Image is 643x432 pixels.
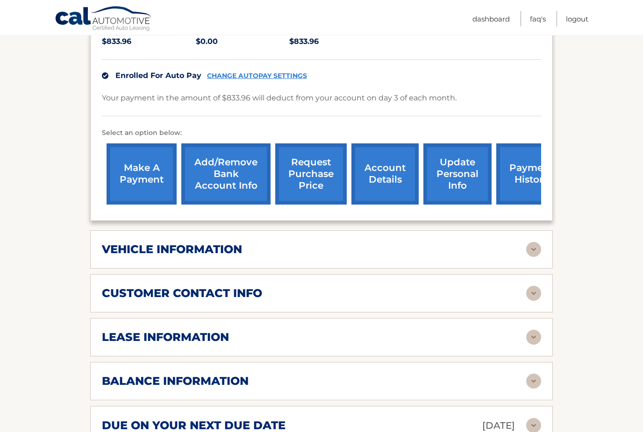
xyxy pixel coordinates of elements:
a: payment history [496,144,566,205]
img: accordion-rest.svg [526,286,541,301]
a: Logout [566,11,588,27]
a: request purchase price [275,144,347,205]
img: check.svg [102,73,108,79]
a: Add/Remove bank account info [181,144,271,205]
a: update personal info [423,144,492,205]
a: Cal Automotive [55,6,153,33]
a: account details [351,144,419,205]
a: FAQ's [530,11,546,27]
img: accordion-rest.svg [526,242,541,257]
h2: customer contact info [102,287,262,301]
p: $833.96 [102,35,196,49]
h2: vehicle information [102,243,242,257]
img: accordion-rest.svg [526,330,541,345]
a: make a payment [107,144,177,205]
span: Enrolled For Auto Pay [115,71,201,80]
h2: lease information [102,331,229,345]
img: accordion-rest.svg [526,374,541,389]
p: Your payment in the amount of $833.96 will deduct from your account on day 3 of each month. [102,92,457,105]
a: Dashboard [472,11,510,27]
a: CHANGE AUTOPAY SETTINGS [207,72,307,80]
h2: balance information [102,375,249,389]
p: $0.00 [196,35,290,49]
p: $833.96 [289,35,383,49]
p: Select an option below: [102,128,541,139]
